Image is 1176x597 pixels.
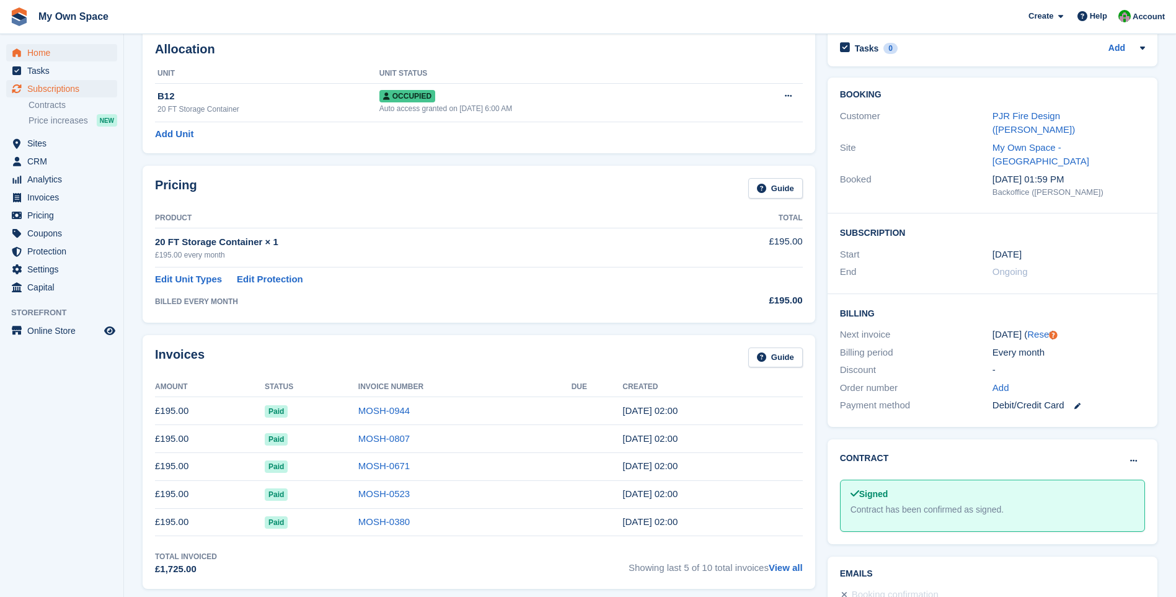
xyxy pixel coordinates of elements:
[155,377,265,397] th: Amount
[29,99,117,111] a: Contracts
[27,80,102,97] span: Subscriptions
[840,307,1145,319] h2: Billing
[237,272,303,287] a: Edit Protection
[1108,42,1125,56] a: Add
[265,516,288,529] span: Paid
[840,381,993,395] div: Order number
[358,433,410,444] a: MOSH-0807
[840,90,1145,100] h2: Booking
[155,452,265,480] td: £195.00
[993,398,1145,413] div: Debit/Credit Card
[683,209,802,228] th: Total
[6,243,117,260] a: menu
[6,80,117,97] a: menu
[6,279,117,296] a: menu
[1118,10,1131,22] img: Paula Harris
[622,405,678,416] time: 2025-08-03 01:00:13 UTC
[993,346,1145,360] div: Every month
[622,433,678,444] time: 2025-07-03 01:00:42 UTC
[6,189,117,206] a: menu
[97,114,117,127] div: NEW
[993,266,1028,277] span: Ongoing
[265,405,288,418] span: Paid
[6,322,117,339] a: menu
[27,171,102,188] span: Analytics
[993,381,1009,395] a: Add
[157,104,379,115] div: 20 FT Storage Container
[840,398,993,413] div: Payment method
[27,322,102,339] span: Online Store
[358,377,572,397] th: Invoice Number
[11,307,123,319] span: Storefront
[358,405,410,416] a: MOSH-0944
[6,44,117,61] a: menu
[155,127,193,141] a: Add Unit
[33,6,113,27] a: My Own Space
[6,225,117,242] a: menu
[29,115,88,127] span: Price increases
[10,7,29,26] img: stora-icon-8386f47178a22dfd0bd8f6a31ec36ba5ce8667c1dd55bd0f319d3a0aa187defe.svg
[379,103,733,114] div: Auto access granted on [DATE] 6:00 AM
[265,433,288,446] span: Paid
[155,64,379,84] th: Unit
[27,44,102,61] span: Home
[155,178,197,199] h2: Pricing
[379,90,435,102] span: Occupied
[622,377,802,397] th: Created
[683,294,802,308] div: £195.00
[265,460,288,473] span: Paid
[840,452,889,465] h2: Contract
[155,397,265,425] td: £195.00
[265,488,288,501] span: Paid
[993,363,1145,377] div: -
[748,178,803,199] a: Guide
[358,488,410,499] a: MOSH-0523
[1048,330,1059,341] div: Tooltip anchor
[155,235,683,249] div: 20 FT Storage Container × 1
[155,425,265,453] td: £195.00
[993,186,1145,199] div: Backoffice ([PERSON_NAME])
[840,226,1145,238] h2: Subscription
[769,562,803,573] a: View all
[851,488,1134,501] div: Signed
[1028,10,1053,22] span: Create
[840,109,993,137] div: Customer
[629,551,803,577] span: Showing last 5 of 10 total invoices
[102,323,117,338] a: Preview store
[572,377,623,397] th: Due
[27,62,102,79] span: Tasks
[1133,11,1165,23] span: Account
[27,261,102,278] span: Settings
[157,89,379,104] div: B12
[622,488,678,499] time: 2025-05-03 01:00:22 UTC
[748,348,803,368] a: Guide
[27,153,102,170] span: CRM
[155,551,217,562] div: Total Invoiced
[993,328,1145,342] div: [DATE] ( )
[155,296,683,307] div: BILLED EVERY MONTH
[27,189,102,206] span: Invoices
[622,460,678,471] time: 2025-06-03 01:00:59 UTC
[27,279,102,296] span: Capital
[155,348,205,368] h2: Invoices
[155,42,803,56] h2: Allocation
[265,377,358,397] th: Status
[155,209,683,228] th: Product
[27,243,102,260] span: Protection
[1090,10,1107,22] span: Help
[840,328,993,342] div: Next invoice
[155,480,265,508] td: £195.00
[851,503,1134,516] div: Contract has been confirmed as signed.
[6,261,117,278] a: menu
[27,225,102,242] span: Coupons
[358,460,410,471] a: MOSH-0671
[379,64,733,84] th: Unit Status
[6,135,117,152] a: menu
[840,141,993,169] div: Site
[155,508,265,536] td: £195.00
[27,207,102,224] span: Pricing
[993,142,1089,167] a: My Own Space - [GEOGRAPHIC_DATA]
[840,265,993,279] div: End
[840,363,993,377] div: Discount
[6,171,117,188] a: menu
